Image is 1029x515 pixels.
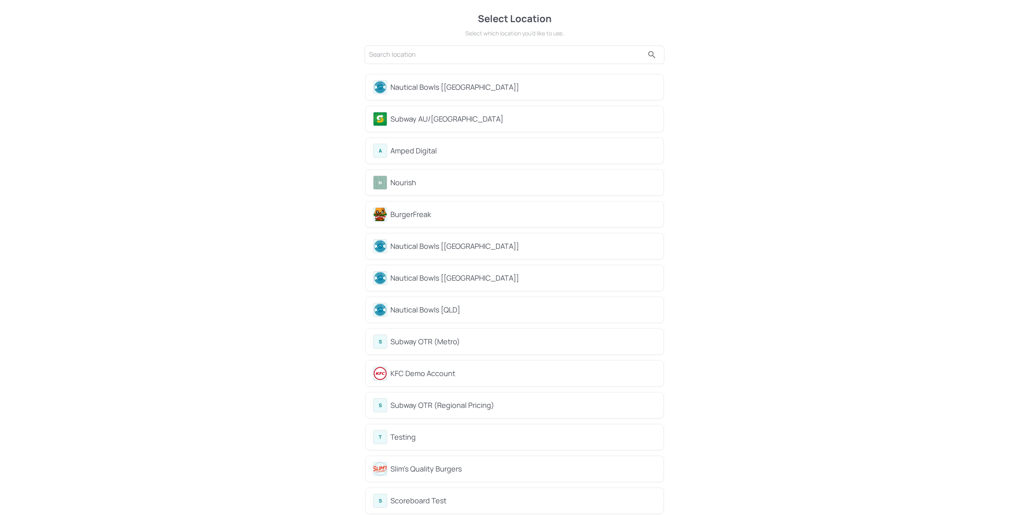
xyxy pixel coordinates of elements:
[373,144,387,158] div: A
[390,145,656,156] div: Amped Digital
[373,335,387,349] div: S
[373,462,387,476] img: avatar
[644,47,660,63] button: search
[390,82,656,93] div: Nautical Bowls [[GEOGRAPHIC_DATA]]
[390,209,656,220] div: BurgerFreak
[373,494,387,508] div: S
[363,29,666,37] div: Select which location you’d like to use.
[373,112,387,126] img: avatar
[390,400,656,411] div: Subway OTR (Regional Pricing)
[390,495,656,506] div: Scoreboard Test
[390,273,656,283] div: Nautical Bowls [[GEOGRAPHIC_DATA]]
[390,432,656,443] div: Testing
[390,463,656,474] div: Slim's Quality Burgers
[390,241,656,252] div: Nautical Bowls [[GEOGRAPHIC_DATA]]
[390,177,656,188] div: Nourish
[373,176,387,189] img: avatar
[390,336,656,347] div: Subway OTR (Metro)
[373,240,387,253] img: avatar
[373,81,387,94] img: avatar
[373,303,387,316] img: avatar
[373,398,387,412] div: S
[373,430,387,444] div: T
[390,304,656,315] div: Nautical Bowls [QLD]
[373,208,387,221] img: avatar
[369,48,644,61] input: Search location
[390,114,656,124] div: Subway AU/[GEOGRAPHIC_DATA]
[363,11,666,26] div: Select Location
[373,367,387,380] img: avatar
[373,271,387,285] img: avatar
[390,368,656,379] div: KFC Demo Account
